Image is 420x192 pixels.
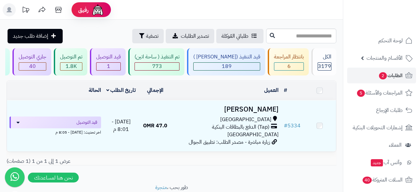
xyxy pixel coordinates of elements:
[166,29,214,43] a: تصدير الطلبات
[91,3,104,16] img: ai-face.png
[363,177,372,184] span: 40
[52,48,89,75] a: تم التوصيل 1.8K
[96,63,120,70] div: 1
[284,86,287,94] a: #
[371,159,383,166] span: جديد
[274,53,304,61] div: بانتظار المراجعة
[347,68,416,83] a: الطلبات2
[362,175,403,184] span: السلات المتروكة
[152,62,162,70] span: 773
[29,62,36,70] span: 40
[212,123,269,131] span: (Tap) الدفع بالبطاقات البنكية
[287,62,291,70] span: 6
[112,118,131,133] span: [DATE] - 8:01 م
[11,48,52,75] a: جاري التوصيل 40
[310,48,338,75] a: الكل3179
[389,140,402,150] span: العملاء
[318,53,331,61] div: الكل
[8,29,63,43] a: إضافة طلب جديد
[220,116,271,123] span: [GEOGRAPHIC_DATA]
[375,18,414,32] img: logo-2.png
[347,172,416,188] a: السلات المتروكة40
[221,32,248,40] span: طلباتي المُوكلة
[89,48,127,75] a: قيد التوصيل 1
[78,6,89,14] span: رفيق
[132,29,164,43] button: تصفية
[347,102,416,118] a: طلبات الإرجاع
[17,3,34,18] a: تحديثات المنصة
[189,138,270,146] span: زيارة مباشرة - مصدر الطلب: تطبيق الجوال
[10,128,101,135] div: اخر تحديث: [DATE] - 8:05 م
[89,86,101,94] a: الحالة
[19,53,46,61] div: جاري التوصيل
[347,33,416,49] a: لوحة التحكم
[60,63,82,70] div: 1762
[222,62,232,70] span: 189
[66,62,77,70] span: 1.8K
[347,85,416,101] a: المراجعات والأسئلة5
[2,158,172,165] div: عرض 1 إلى 1 من 1 (1 صفحات)
[76,119,97,126] span: قيد التوصيل
[370,158,402,167] span: وآتس آب
[347,137,416,153] a: العملاء
[13,32,48,40] span: إضافة طلب جديد
[378,36,403,45] span: لوحة التحكم
[266,48,310,75] a: بانتظار المراجعة 6
[96,53,121,61] div: قيد التوصيل
[135,63,179,70] div: 773
[155,183,167,191] a: متجرة
[347,120,416,136] a: إشعارات التحويلات البنكية
[264,86,279,94] a: العميل
[216,29,263,43] a: طلباتي المُوكلة
[353,123,403,132] span: إشعارات التحويلات البنكية
[146,32,158,40] span: تصفية
[19,63,46,70] div: 40
[194,63,260,70] div: 189
[127,48,186,75] a: تم التنفيذ ( ساحة اتين) 773
[284,122,287,130] span: #
[318,62,331,70] span: 3179
[227,131,279,139] span: [GEOGRAPHIC_DATA]
[107,62,110,70] span: 1
[135,53,179,61] div: تم التنفيذ ( ساحة اتين)
[376,106,403,115] span: طلبات الإرجاع
[186,48,266,75] a: قيد التنفيذ ([PERSON_NAME] ) 189
[60,53,82,61] div: تم التوصيل
[143,122,167,130] span: 47.0 OMR
[367,53,403,63] span: الأقسام والمنتجات
[147,86,163,94] a: الإجمالي
[356,88,403,97] span: المراجعات والأسئلة
[347,155,416,170] a: وآتس آبجديد
[379,72,387,79] span: 2
[174,106,279,113] h3: [PERSON_NAME]
[193,53,260,61] div: قيد التنفيذ ([PERSON_NAME] )
[181,32,209,40] span: تصدير الطلبات
[378,71,403,80] span: الطلبات
[106,86,136,94] a: تاريخ الطلب
[274,63,304,70] div: 6
[357,90,365,97] span: 5
[284,122,301,130] a: #5334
